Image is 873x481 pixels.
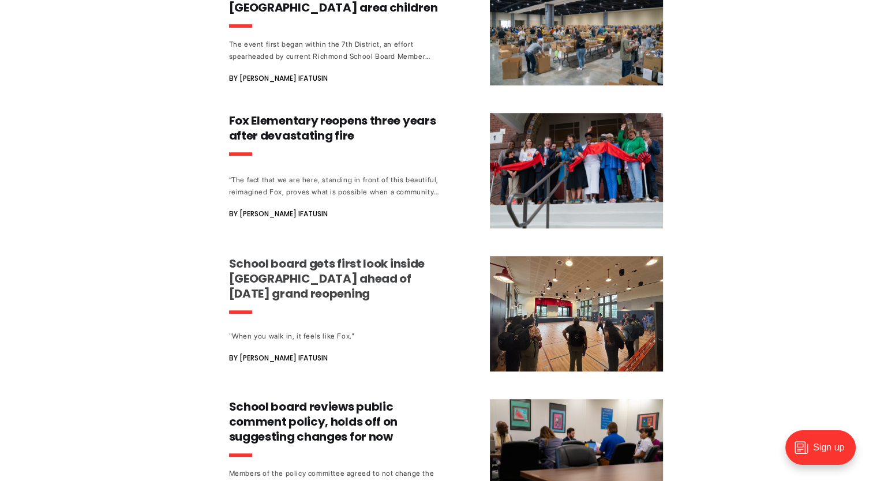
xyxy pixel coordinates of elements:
[490,113,663,228] img: Fox Elementary reopens three years after devastating fire
[229,72,328,85] span: By [PERSON_NAME] Ifatusin
[229,113,444,143] h3: Fox Elementary reopens three years after devastating fire
[229,174,444,198] div: “The fact that we are here, standing in front of this beautiful, reimagined Fox, proves what is p...
[229,38,444,62] div: The event first began within the 7th District, an effort spearheaded by current Richmond School B...
[775,424,873,481] iframe: portal-trigger
[229,207,328,221] span: By [PERSON_NAME] Ifatusin
[229,113,663,228] a: Fox Elementary reopens three years after devastating fire “The fact that we are here, standing in...
[229,256,444,301] h3: School board gets first look inside [GEOGRAPHIC_DATA] ahead of [DATE] grand reopening
[229,399,444,444] h3: School board reviews public comment policy, holds off on suggesting changes for now
[229,256,663,371] a: School board gets first look inside [GEOGRAPHIC_DATA] ahead of [DATE] grand reopening "When you w...
[490,256,663,371] img: School board gets first look inside Fox Elementary ahead of Wednesday’s grand reopening
[229,351,328,365] span: By [PERSON_NAME] Ifatusin
[229,330,444,342] div: "When you walk in, it feels like Fox."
